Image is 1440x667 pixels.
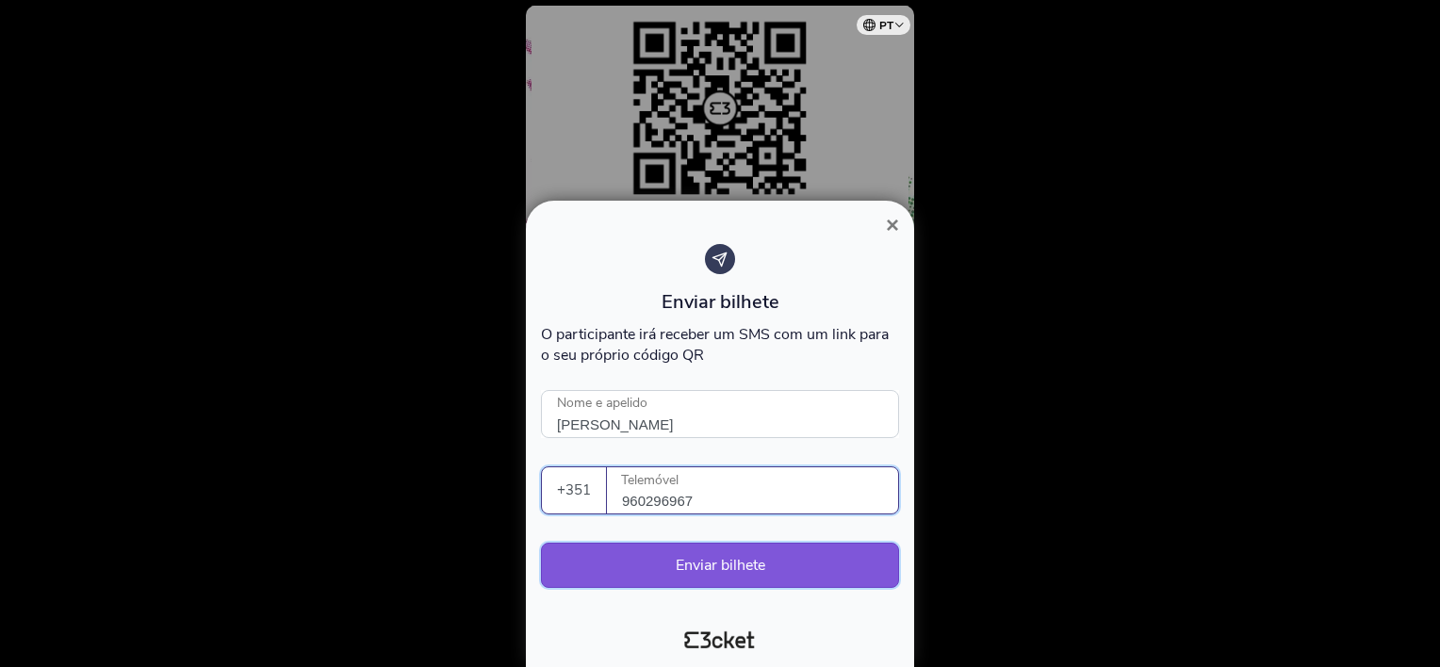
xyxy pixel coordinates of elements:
[541,390,899,438] input: Nome e apelido
[622,467,898,513] input: Telemóvel
[607,467,900,494] label: Telemóvel
[541,324,889,366] span: O participante irá receber um SMS com um link para o seu próprio código QR
[541,543,899,588] button: Enviar bilhete
[541,390,663,417] label: Nome e apelido
[662,289,779,315] span: Enviar bilhete
[886,212,899,237] span: ×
